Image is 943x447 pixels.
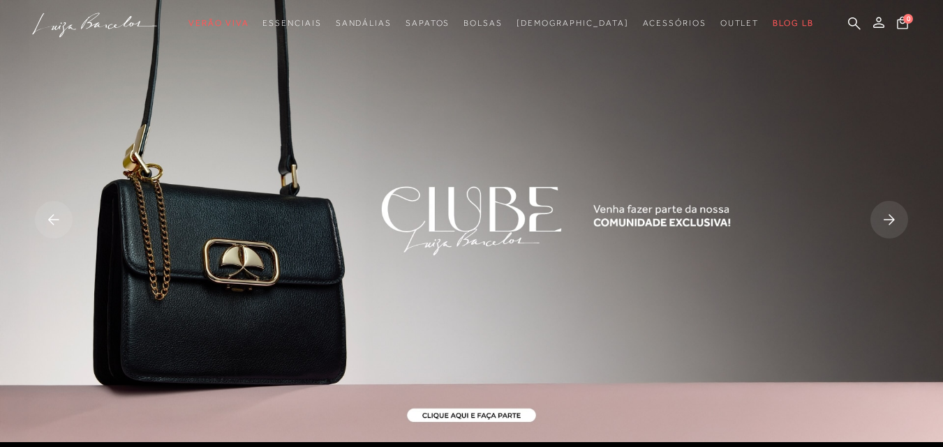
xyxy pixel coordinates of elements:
[336,10,392,36] a: categoryNavScreenReaderText
[262,18,321,28] span: Essenciais
[517,10,629,36] a: noSubCategoriesText
[262,10,321,36] a: categoryNavScreenReaderText
[188,10,248,36] a: categoryNavScreenReaderText
[720,10,759,36] a: categoryNavScreenReaderText
[903,14,913,24] span: 0
[773,10,813,36] a: BLOG LB
[188,18,248,28] span: Verão Viva
[406,18,450,28] span: Sapatos
[463,18,503,28] span: Bolsas
[336,18,392,28] span: Sandálias
[643,10,706,36] a: categoryNavScreenReaderText
[517,18,629,28] span: [DEMOGRAPHIC_DATA]
[643,18,706,28] span: Acessórios
[463,10,503,36] a: categoryNavScreenReaderText
[773,18,813,28] span: BLOG LB
[720,18,759,28] span: Outlet
[406,10,450,36] a: categoryNavScreenReaderText
[893,15,912,34] button: 0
